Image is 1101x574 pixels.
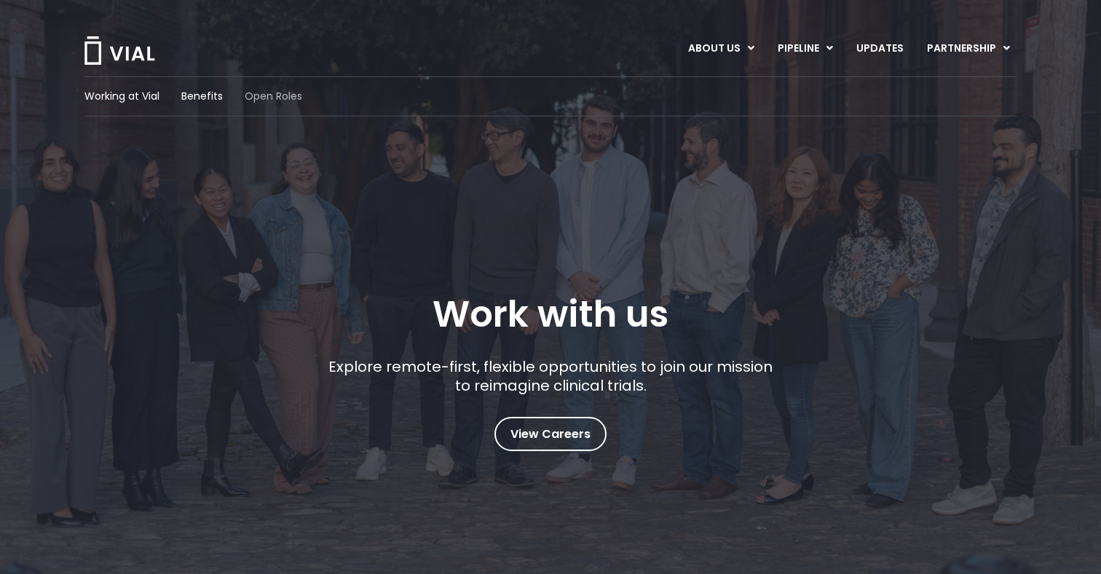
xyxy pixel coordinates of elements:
[245,89,302,104] a: Open Roles
[845,36,915,61] a: UPDATES
[181,89,223,104] a: Benefits
[323,357,778,395] p: Explore remote-first, flexible opportunities to join our mission to reimagine clinical trials.
[83,36,156,65] img: Vial Logo
[766,36,844,61] a: PIPELINEMenu Toggle
[510,425,591,444] span: View Careers
[494,417,607,451] a: View Careers
[84,89,159,104] a: Working at Vial
[676,36,765,61] a: ABOUT USMenu Toggle
[915,36,1022,61] a: PARTNERSHIPMenu Toggle
[433,293,668,335] h1: Work with us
